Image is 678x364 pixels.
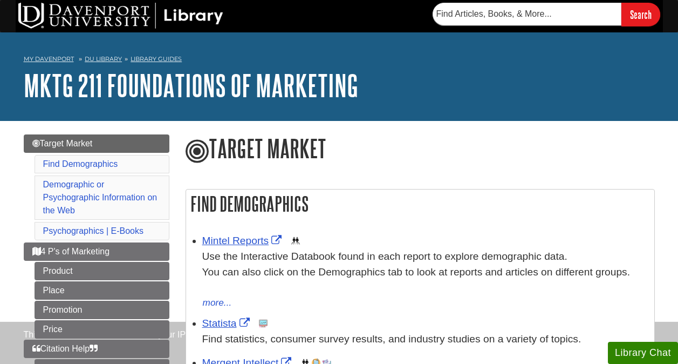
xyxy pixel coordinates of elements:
span: 4 P's of Marketing [32,247,110,256]
span: Target Market [32,139,93,148]
a: Citation Help [24,340,169,358]
input: Find Articles, Books, & More... [433,3,621,25]
nav: breadcrumb [24,52,655,69]
p: Find statistics, consumer survey results, and industry studies on a variety of topics. [202,332,649,347]
a: MKTG 211 Foundations of Marketing [24,69,358,102]
img: Statistics [259,319,268,328]
button: more... [202,295,232,311]
a: Target Market [24,134,169,153]
a: 4 P's of Marketing [24,242,169,261]
a: Promotion [35,301,169,319]
a: Place [35,281,169,300]
button: Library Chat [608,342,678,364]
h2: Find Demographics [186,190,654,218]
a: Find Demographics [43,159,118,168]
div: Use the Interactive Databook found in each report to explore demographic data. You can also click... [202,249,649,295]
a: Psychographics | E-Books [43,226,143,235]
span: Citation Help [32,344,98,353]
a: Library Guides [131,55,182,63]
a: Demographic or Psychographic Information on the Web [43,180,157,215]
a: Link opens in new window [202,318,252,329]
a: My Davenport [24,55,74,64]
img: Demographics [291,237,300,245]
a: Link opens in new window [202,235,285,246]
form: Searches DU Library's articles, books, and more [433,3,660,26]
a: Price [35,320,169,339]
h1: Target Market [186,134,655,165]
img: DU Library [18,3,223,29]
a: Product [35,262,169,280]
input: Search [621,3,660,26]
a: DU Library [85,55,122,63]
